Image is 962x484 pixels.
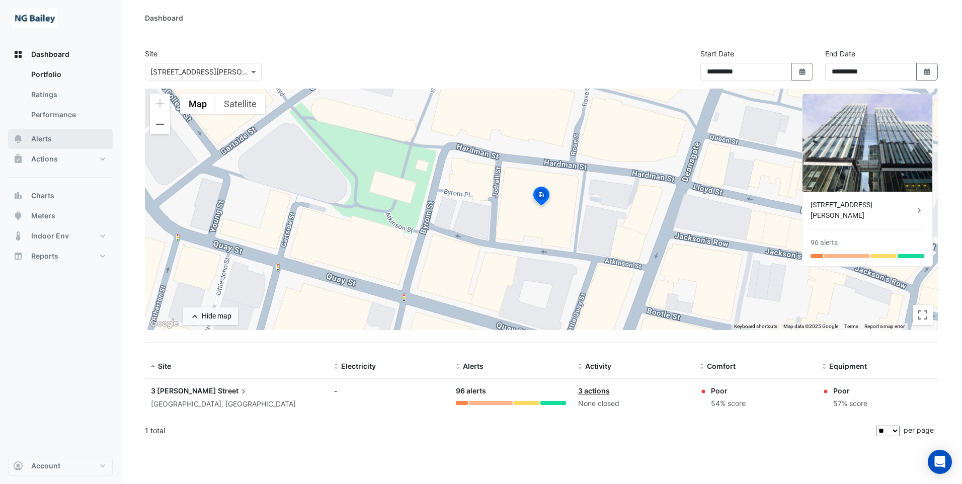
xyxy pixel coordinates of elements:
[829,362,867,370] span: Equipment
[578,398,688,410] div: None closed
[578,386,610,395] a: 3 actions
[8,456,113,476] button: Account
[145,418,874,443] div: 1 total
[8,206,113,226] button: Meters
[8,246,113,266] button: Reports
[13,191,23,201] app-icon: Charts
[158,362,171,370] span: Site
[13,49,23,59] app-icon: Dashboard
[13,231,23,241] app-icon: Indoor Env
[734,323,777,330] button: Keyboard shortcuts
[150,114,170,134] button: Zoom out
[711,385,746,396] div: Poor
[8,64,113,129] div: Dashboard
[341,362,376,370] span: Electricity
[23,64,113,85] a: Portfolio
[218,385,249,396] span: Street
[798,67,807,76] fa-icon: Select Date
[711,398,746,410] div: 54% score
[13,134,23,144] app-icon: Alerts
[31,134,52,144] span: Alerts
[31,461,60,471] span: Account
[31,191,54,201] span: Charts
[23,85,113,105] a: Ratings
[150,94,170,114] button: Zoom in
[8,226,113,246] button: Indoor Env
[707,362,736,370] span: Comfort
[151,386,216,395] span: 3 [PERSON_NAME]
[145,13,183,23] div: Dashboard
[8,44,113,64] button: Dashboard
[463,362,484,370] span: Alerts
[13,211,23,221] app-icon: Meters
[783,324,838,329] span: Map data ©2025 Google
[23,105,113,125] a: Performance
[585,362,611,370] span: Activity
[825,48,855,59] label: End Date
[147,317,181,330] a: Open this area in Google Maps (opens a new window)
[31,49,69,59] span: Dashboard
[864,324,905,329] a: Report a map error
[456,385,566,397] div: 96 alerts
[13,251,23,261] app-icon: Reports
[928,450,952,474] div: Open Intercom Messenger
[904,426,934,434] span: per page
[913,305,933,325] button: Toggle fullscreen view
[31,211,55,221] span: Meters
[334,385,444,396] div: -
[31,251,58,261] span: Reports
[31,154,58,164] span: Actions
[183,307,238,325] button: Hide map
[215,94,265,114] button: Show satellite imagery
[700,48,734,59] label: Start Date
[13,154,23,164] app-icon: Actions
[180,94,215,114] button: Show street map
[31,231,69,241] span: Indoor Env
[833,385,867,396] div: Poor
[151,398,322,410] div: [GEOGRAPHIC_DATA], [GEOGRAPHIC_DATA]
[8,186,113,206] button: Charts
[833,398,867,410] div: 57% score
[811,237,838,248] div: 96 alerts
[530,185,552,209] img: site-pin-selected.svg
[147,317,181,330] img: Google
[8,149,113,169] button: Actions
[844,324,858,329] a: Terms (opens in new tab)
[923,67,932,76] fa-icon: Select Date
[811,200,914,221] div: [STREET_ADDRESS][PERSON_NAME]
[8,129,113,149] button: Alerts
[12,8,57,28] img: Company Logo
[202,311,231,321] div: Hide map
[803,94,932,192] img: 3 Hardman Street
[145,48,157,59] label: Site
